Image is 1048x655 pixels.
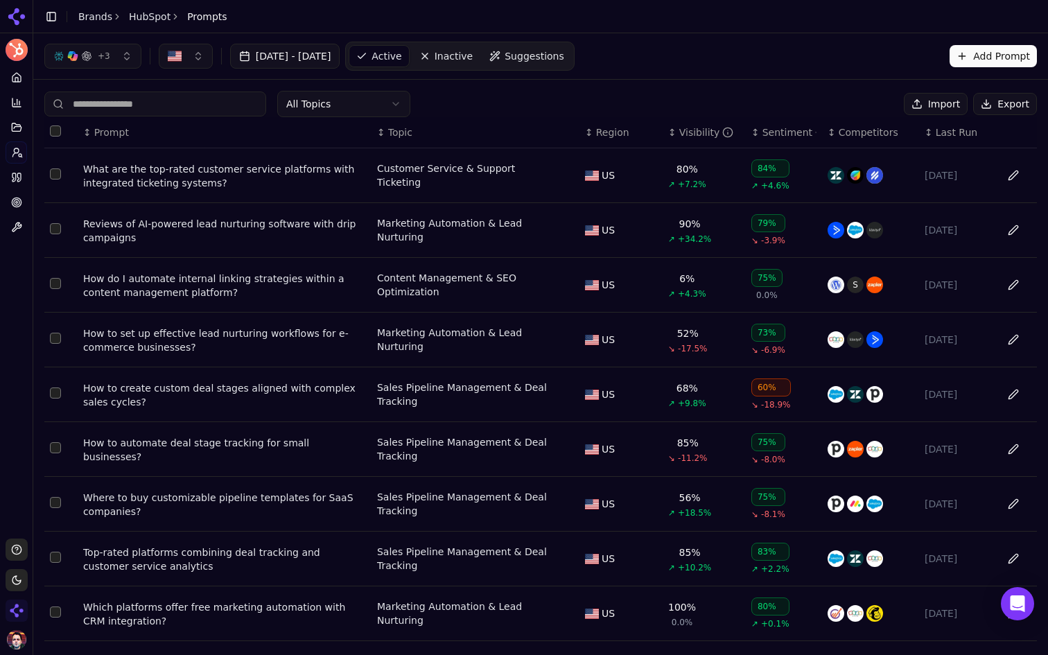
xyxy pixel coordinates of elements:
[925,168,990,182] div: [DATE]
[50,552,61,563] button: Select row 8
[866,496,883,512] img: salesforce
[596,125,629,139] span: Region
[679,491,701,505] div: 56%
[828,605,844,622] img: engagebay
[187,10,227,24] span: Prompts
[866,441,883,457] img: zoho
[377,125,574,139] div: ↕Topic
[678,507,711,518] span: +18.5%
[828,125,914,139] div: ↕Competitors
[847,331,864,348] img: klaviyo
[377,381,557,408] div: Sales Pipeline Management & Deal Tracking
[83,125,366,139] div: ↕Prompt
[377,271,557,299] a: Content Management & SEO Optimization
[925,125,990,139] div: ↕Last Run
[847,222,864,238] img: salesforce
[678,398,706,409] span: +9.8%
[679,125,734,139] div: Visibility
[585,554,599,564] img: US flag
[679,272,695,286] div: 6%
[679,545,701,559] div: 85%
[751,597,789,615] div: 80%
[83,436,366,464] a: How to automate deal stage tracking for small businesses?
[585,125,657,139] div: ↕Region
[751,378,791,396] div: 60%
[83,491,366,518] a: Where to buy customizable pipeline templates for SaaS companies?
[83,217,366,245] div: Reviews of AI-powered lead nurturing software with drip campaigns
[377,216,557,244] div: Marketing Automation & Lead Nurturing
[925,387,990,401] div: [DATE]
[847,167,864,184] img: freshdesk
[828,386,844,403] img: salesforce
[83,162,366,190] div: What are the top-rated customer service platforms with integrated ticketing systems?
[839,125,898,139] span: Competitors
[377,490,557,518] a: Sales Pipeline Management & Deal Tracking
[751,180,758,191] span: ↗
[585,335,599,345] img: US flag
[847,386,864,403] img: zendesk
[828,550,844,567] img: salesforce
[98,51,110,62] span: + 3
[973,93,1037,115] button: Export
[7,630,26,649] button: Open user button
[678,453,707,464] span: -11.2%
[756,290,778,301] span: 0.0%
[505,49,564,63] span: Suggestions
[50,223,61,234] button: Select row 2
[668,600,696,614] div: 100%
[679,217,701,231] div: 90%
[828,496,844,512] img: pipedrive
[751,269,783,287] div: 75%
[6,600,28,622] img: Cognizo
[668,179,675,190] span: ↗
[847,496,864,512] img: monday.com
[751,488,785,506] div: 75%
[828,222,844,238] img: activecampaign
[668,234,675,245] span: ↗
[828,167,844,184] img: zendesk
[83,381,366,409] a: How to create custom deal stages aligned with complex sales cycles?
[925,333,990,347] div: [DATE]
[677,436,699,450] div: 85%
[751,509,758,520] span: ↘
[751,214,785,232] div: 79%
[668,453,675,464] span: ↘
[377,326,557,353] div: Marketing Automation & Lead Nurturing
[83,600,366,628] a: Which platforms offer free marketing automation with CRM integration?
[585,171,599,181] img: US flag
[925,552,990,566] div: [DATE]
[828,441,844,457] img: pipedrive
[50,387,61,399] button: Select row 5
[602,333,615,347] span: US
[372,117,579,148] th: Topic
[602,552,615,566] span: US
[94,125,129,139] span: Prompt
[78,10,227,24] nav: breadcrumb
[50,606,61,618] button: Select row 9
[377,435,557,463] div: Sales Pipeline Management & Deal Tracking
[1002,493,1024,515] button: Edit in sheet
[668,125,740,139] div: ↕Visibility
[751,324,785,342] div: 73%
[129,10,171,24] a: HubSpot
[676,381,698,395] div: 68%
[751,618,758,629] span: ↗
[761,399,790,410] span: -18.9%
[668,562,675,573] span: ↗
[822,117,919,148] th: Competitors
[1002,164,1024,186] button: Edit in sheet
[83,545,366,573] a: Top-rated platforms combining deal tracking and customer service analytics
[847,441,864,457] img: zapier
[761,509,785,520] span: -8.1%
[50,442,61,453] button: Select row 6
[585,444,599,455] img: US flag
[866,331,883,348] img: activecampaign
[866,386,883,403] img: pipedrive
[1002,219,1024,241] button: Edit in sheet
[412,45,480,67] a: Inactive
[50,497,61,508] button: Select row 7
